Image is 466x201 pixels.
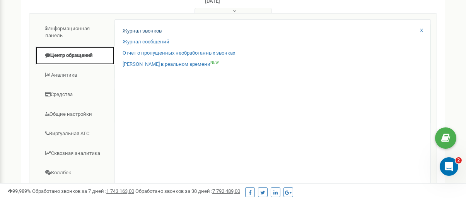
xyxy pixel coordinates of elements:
a: Сквозная аналитика [35,144,115,163]
a: Аналитика [35,66,115,85]
a: Журнал звонков [123,27,162,35]
a: Центр обращений [35,46,115,65]
a: Журнал сообщений [123,38,169,46]
a: Виртуальная АТС [35,124,115,143]
span: Обработано звонков за 7 дней : [32,188,134,194]
span: Обработано звонков за 30 дней : [135,188,240,194]
sup: NEW [210,60,219,65]
a: Коллбек [35,163,115,182]
a: X [420,27,423,34]
a: Отчет о пропущенных необработанных звонках [123,50,235,57]
a: [PERSON_NAME] в реальном времениNEW [123,61,219,68]
span: 2 [456,157,462,163]
a: Средства [35,85,115,104]
u: 7 792 489,00 [212,188,240,194]
a: Информационная панель [35,19,115,45]
iframe: Intercom live chat [440,157,458,176]
a: Общие настройки [35,105,115,124]
span: 99,989% [8,188,31,194]
u: 1 743 163,00 [106,188,134,194]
